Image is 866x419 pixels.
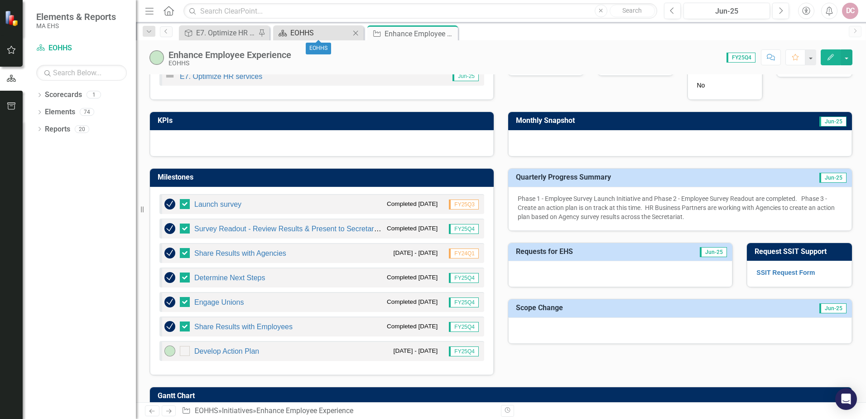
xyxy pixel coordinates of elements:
div: Enhance Employee Experience [385,28,456,39]
small: Completed [DATE] [387,273,438,282]
span: FY25Q4 [449,346,479,356]
img: Complete [164,223,175,234]
a: Elements [45,107,75,117]
span: Jun-25 [452,71,479,81]
div: 74 [80,108,94,116]
a: E7. Optimize HR services [180,73,262,80]
span: Jun-25 [819,303,847,313]
div: E7. Optimize HR services [196,27,256,39]
div: Open Intercom Messenger [835,388,857,410]
img: Complete [164,272,175,283]
small: Completed [DATE] [387,200,438,208]
span: Jun-25 [700,247,727,257]
input: Search ClearPoint... [183,3,657,19]
a: Engage Unions [194,298,244,306]
div: EOHHS [306,43,331,54]
img: Complete [164,297,175,307]
small: MA EHS [36,22,116,29]
small: Completed [DATE] [387,297,438,306]
input: Search Below... [36,65,127,81]
span: Elements & Reports [36,11,116,22]
div: Enhance Employee Experience [256,406,353,415]
a: Launch survey [194,200,241,208]
h3: Monthly Snapshot [516,117,741,125]
a: Share Results with Employees [194,323,293,331]
h3: Scope Change [516,304,724,312]
a: E7. Optimize HR services [181,27,256,39]
div: » » [182,406,494,416]
a: EOHHS [36,43,127,54]
div: EOHHS [290,27,350,39]
h3: Quarterly Progress Summary [516,173,772,181]
img: On-track [149,50,164,65]
span: FY24Q1 [449,248,479,258]
span: No [697,82,705,89]
span: FY25Q4 [449,224,479,234]
span: FY25Q4 [449,297,479,307]
a: Share Results with Agencies [194,249,286,257]
img: ClearPoint Strategy [5,10,21,26]
small: Completed [DATE] [387,322,438,331]
img: Complete [164,248,175,258]
h3: Gantt Chart [158,392,847,400]
a: Survey Readout - Review Results & Present to Secretary [PERSON_NAME] [194,225,439,233]
button: Jun-25 [683,3,770,19]
span: FY25Q4 [726,53,755,63]
a: Reports [45,124,70,135]
img: On-track [164,346,175,356]
small: Completed [DATE] [387,224,438,233]
div: Jun-25 [687,6,767,17]
h3: Request SSIT Support [755,248,847,256]
span: FY25Q4 [449,322,479,332]
a: Develop Action Plan [194,347,259,355]
a: Scorecards [45,90,82,100]
img: Complete [164,321,175,332]
img: Not Defined [164,71,175,82]
span: Jun-25 [819,173,847,183]
div: 1 [87,91,101,99]
small: [DATE] - [DATE] [394,346,438,355]
button: DC [842,3,858,19]
span: Jun-25 [819,117,847,127]
h3: Milestones [158,173,489,181]
div: 20 [75,125,89,133]
a: EOHHS [275,27,350,39]
div: EOHHS [168,60,291,67]
h3: Requests for EHS [516,248,658,256]
span: FY25Q4 [449,273,479,283]
button: Search [610,5,655,17]
small: [DATE] - [DATE] [394,248,438,257]
a: Initiatives [222,406,253,415]
span: Search [622,7,642,14]
a: Determine Next Steps [194,274,265,282]
a: SSIT Request Form [756,269,815,276]
img: Complete [164,199,175,209]
a: EOHHS [195,406,218,415]
h3: KPIs [158,117,489,125]
span: FY25Q3 [449,200,479,209]
p: Phase 1 - Employee Survey Launch Initiative and Phase 2 - Employee Survey Readout are completed. ... [518,194,842,221]
div: Enhance Employee Experience [168,50,291,60]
